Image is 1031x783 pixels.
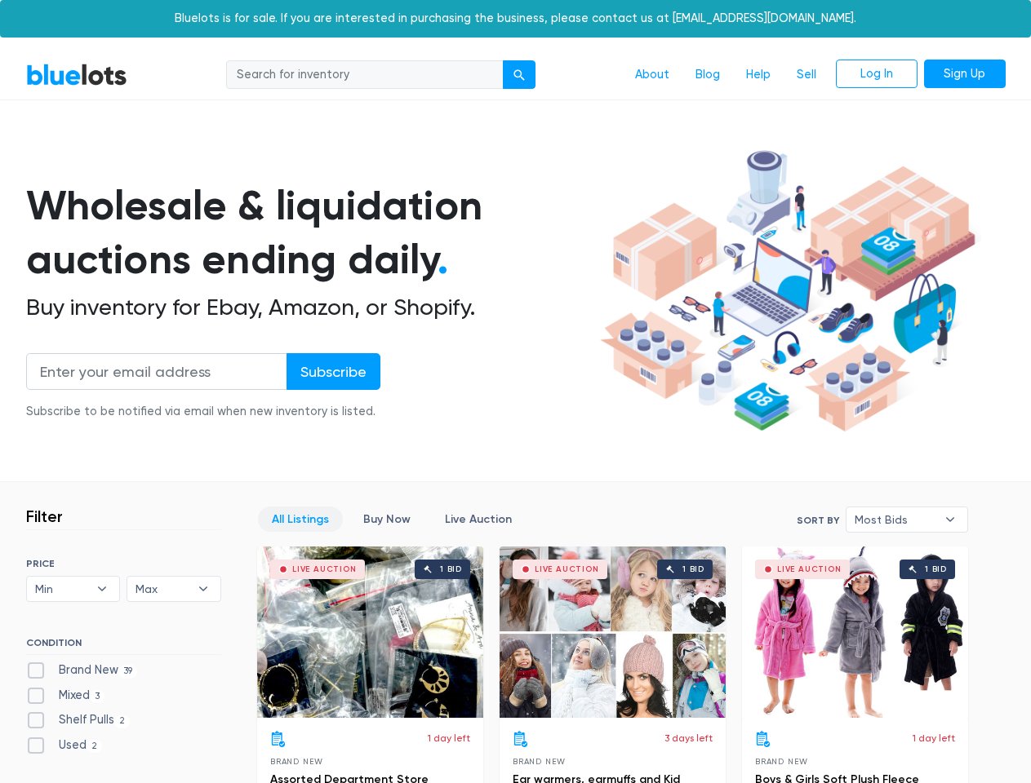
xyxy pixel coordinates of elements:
a: Blog [682,60,733,91]
p: 3 days left [664,731,713,745]
a: All Listings [258,507,343,532]
a: Sell [784,60,829,91]
span: 3 [90,690,105,703]
a: Buy Now [349,507,424,532]
span: . [438,235,448,284]
span: 39 [118,665,138,678]
span: Brand New [270,757,323,766]
a: Live Auction 1 bid [500,546,726,718]
a: Live Auction 1 bid [257,546,483,718]
input: Enter your email address [26,353,287,390]
p: 1 day left [428,731,470,745]
div: Live Auction [777,565,842,573]
a: Help [733,60,784,91]
input: Search for inventory [226,60,504,90]
span: Brand New [513,757,566,766]
label: Mixed [26,687,105,705]
a: BlueLots [26,63,127,86]
div: Subscribe to be notified via email when new inventory is listed. [26,403,380,421]
h2: Buy inventory for Ebay, Amazon, or Shopify. [26,294,594,321]
img: hero-ee84e7d0318cb26816c560f6b4441b76977f77a177738b4e94f68c95b2b83dbb.png [594,143,981,440]
a: Sign Up [924,60,1006,89]
label: Used [26,737,103,754]
span: Min [35,577,89,601]
div: 1 bid [440,565,462,573]
span: Most Bids [855,507,936,532]
input: Subscribe [287,353,380,390]
div: Live Auction [292,565,357,573]
a: Log In [836,60,918,89]
b: ▾ [933,507,967,532]
span: Max [136,577,189,601]
div: 1 bid [682,565,704,573]
span: 2 [114,715,131,728]
a: About [622,60,682,91]
p: 1 day left [913,731,955,745]
h6: CONDITION [26,637,221,655]
h3: Filter [26,507,63,526]
label: Brand New [26,661,138,679]
h6: PRICE [26,558,221,569]
h1: Wholesale & liquidation auctions ending daily [26,179,594,287]
b: ▾ [85,577,119,601]
label: Shelf Pulls [26,711,131,729]
label: Sort By [797,513,839,528]
b: ▾ [186,577,220,601]
a: Live Auction [431,507,526,532]
div: Live Auction [535,565,599,573]
span: Brand New [755,757,808,766]
span: 2 [87,740,103,753]
div: 1 bid [925,565,947,573]
a: Live Auction 1 bid [742,546,968,718]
